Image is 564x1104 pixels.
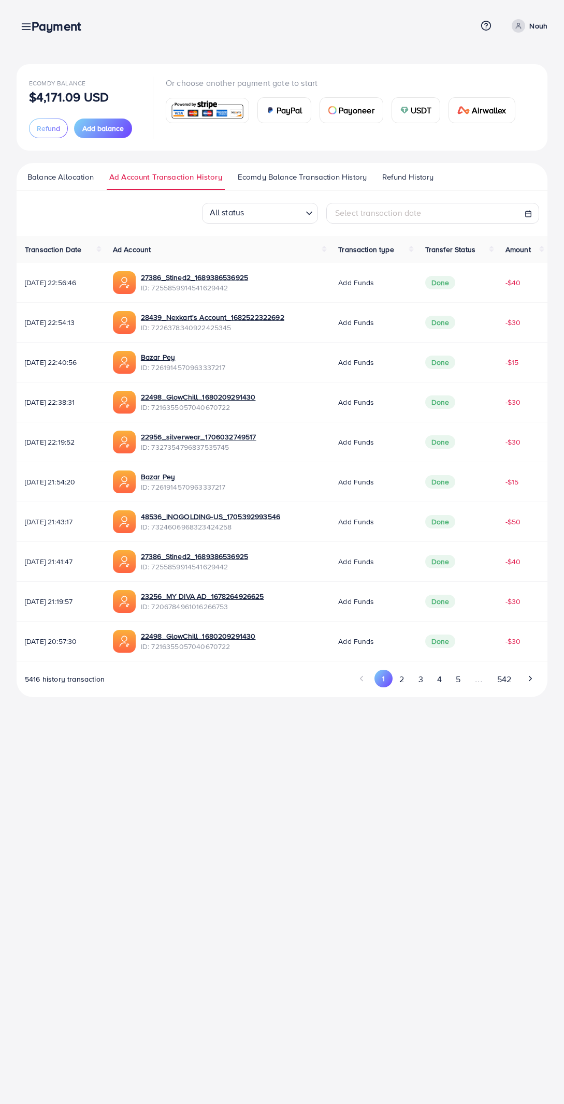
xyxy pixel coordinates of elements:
[141,362,226,373] span: ID: 7261914570963337217
[425,555,456,568] span: Done
[505,596,521,607] span: -$30
[141,322,284,333] span: ID: 7226378340922425345
[141,312,284,322] a: 28439_Nexkart's Account_1682522322692
[338,317,374,328] span: Add funds
[25,636,96,646] span: [DATE] 20:57:30
[141,392,256,402] a: 22498_GlowChill_1680209291430
[505,277,521,288] span: -$40
[449,97,515,123] a: cardAirwallex
[425,316,456,329] span: Done
[238,171,367,183] span: Ecomdy Balance Transaction History
[320,97,383,123] a: cardPayoneer
[374,670,393,687] button: Go to page 1
[113,271,136,294] img: ic-ads-acc.e4c84228.svg
[113,630,136,653] img: ic-ads-acc.e4c84228.svg
[247,204,301,221] input: Search for option
[508,19,547,33] a: Nouh
[141,562,248,572] span: ID: 7255859914541629442
[109,171,222,183] span: Ad Account Transaction History
[266,106,274,114] img: card
[82,123,124,134] span: Add balance
[339,104,374,116] span: Payoneer
[338,397,374,407] span: Add funds
[338,636,374,646] span: Add funds
[338,277,374,288] span: Add funds
[141,551,248,562] a: 27386_Stined2_1689386536925
[74,119,132,138] button: Add balance
[169,99,245,122] img: card
[141,641,256,652] span: ID: 7216355057040670722
[425,635,456,648] span: Done
[25,556,96,567] span: [DATE] 21:41:47
[25,477,96,487] span: [DATE] 21:54:20
[202,203,318,224] div: Search for option
[393,670,411,689] button: Go to page 2
[505,317,521,328] span: -$30
[505,636,521,646] span: -$30
[25,674,105,684] span: 5416 history transaction
[338,477,374,487] span: Add funds
[425,435,456,449] span: Done
[25,357,96,367] span: [DATE] 22:40:56
[141,601,264,612] span: ID: 7206784961016266753
[32,19,89,34] h3: Payment
[425,276,456,289] span: Done
[113,550,136,573] img: ic-ads-acc.e4c84228.svg
[425,244,475,255] span: Transfer Status
[430,670,449,689] button: Go to page 4
[425,595,456,608] span: Done
[277,104,302,116] span: PayPal
[400,106,409,114] img: card
[505,517,521,527] span: -$50
[25,244,82,255] span: Transaction Date
[521,670,539,687] button: Go to next page
[425,356,456,369] span: Done
[382,171,433,183] span: Refund History
[141,442,256,452] span: ID: 7327354796837535745
[113,311,136,334] img: ic-ads-acc.e4c84228.svg
[505,357,519,367] span: -$15
[257,97,311,123] a: cardPayPal
[25,596,96,607] span: [DATE] 21:19:57
[29,91,109,103] p: $4,171.09 USD
[29,79,85,87] span: Ecomdy Balance
[425,395,456,409] span: Done
[338,517,374,527] span: Add funds
[425,475,456,489] span: Done
[529,20,547,32] p: Nouh
[505,556,521,567] span: -$40
[425,515,456,528] span: Done
[338,596,374,607] span: Add funds
[113,590,136,613] img: ic-ads-acc.e4c84228.svg
[338,244,394,255] span: Transaction type
[338,437,374,447] span: Add funds
[141,631,256,641] a: 22498_GlowChill_1680209291430
[141,402,256,413] span: ID: 7216355057040670722
[411,670,430,689] button: Go to page 3
[25,437,96,447] span: [DATE] 22:19:52
[520,1057,556,1096] iframe: Chat
[457,106,470,114] img: card
[25,277,96,288] span: [DATE] 22:56:46
[392,97,441,123] a: cardUSDT
[29,119,68,138] button: Refund
[208,204,247,221] span: All status
[338,357,374,367] span: Add funds
[328,106,337,114] img: card
[449,670,467,689] button: Go to page 5
[505,397,521,407] span: -$30
[141,522,280,532] span: ID: 7324606968323424258
[505,244,531,255] span: Amount
[113,470,136,493] img: ic-ads-acc.e4c84228.svg
[25,397,96,407] span: [DATE] 22:38:31
[411,104,432,116] span: USDT
[141,482,226,492] span: ID: 7261914570963337217
[113,510,136,533] img: ic-ads-acc.e4c84228.svg
[141,511,280,522] a: 48536_INOGOLDING-US_1705392993546
[37,123,60,134] span: Refund
[141,272,248,283] a: 27386_Stined2_1689386536925
[25,517,96,527] span: [DATE] 21:43:17
[113,351,136,374] img: ic-ads-acc.e4c84228.svg
[113,391,136,414] img: ic-ads-acc.e4c84228.svg
[141,591,264,601] a: 23256_MY DIVA AD_1678264926625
